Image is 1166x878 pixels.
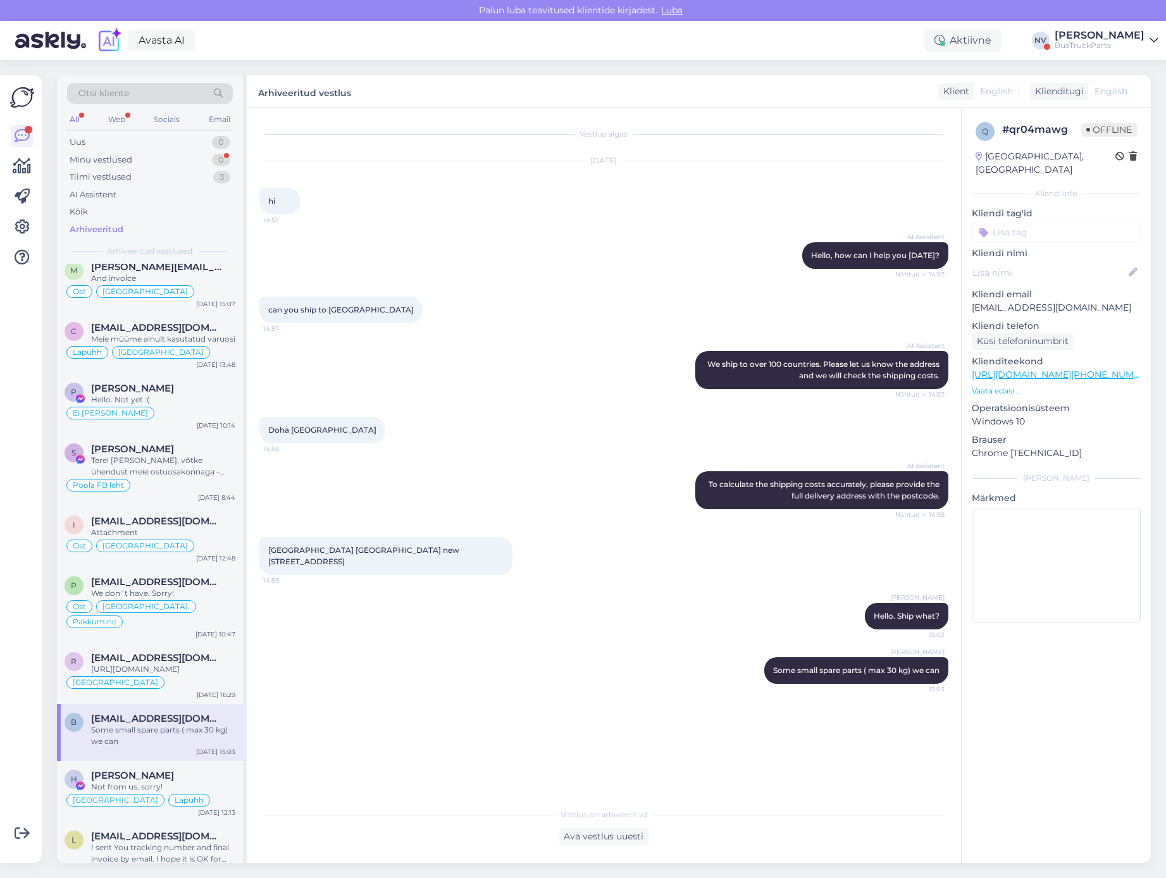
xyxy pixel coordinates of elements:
span: Seba Sędziak [91,443,174,455]
div: Not from us, sorry! [91,781,235,793]
span: Offline [1081,123,1137,137]
span: AI Assistent [897,341,945,350]
span: Poola FB leht [73,481,124,489]
span: buffalo3132@gmail.com [91,713,223,724]
span: Nähtud ✓ 14:57 [895,269,945,279]
span: Nähtud ✓ 14:57 [895,390,945,399]
span: Doha [GEOGRAPHIC_DATA] [268,425,376,435]
span: r [71,657,77,666]
span: [GEOGRAPHIC_DATA] [73,796,158,804]
span: Hubert Mazurek [91,770,174,781]
span: Lapuhh [73,349,102,356]
a: Avasta AI [128,30,195,51]
div: Socials [151,111,182,128]
div: Vestlus algas [259,128,948,140]
div: [DATE] 15:03 [196,747,235,757]
div: Tere! [PERSON_NAME], võtke ühendust meie ostuosakonnaga - [URL][DOMAIN_NAME]. [91,455,235,478]
span: [GEOGRAPHIC_DATA] [118,349,204,356]
img: Askly Logo [10,85,34,109]
div: [DATE] 12:13 [198,808,235,817]
div: We don´t have. Sorry! [91,588,235,599]
p: Vaata edasi ... [972,385,1141,397]
a: [PERSON_NAME]BusTruckParts [1055,30,1158,51]
div: BusTruckParts [1055,40,1144,51]
div: Kõik [70,206,88,218]
a: [URL][DOMAIN_NAME][PHONE_NUMBER] [972,369,1155,380]
span: AI Assistent [897,461,945,471]
div: # qr04mawg [1002,122,1081,137]
div: Tiimi vestlused [70,171,132,183]
div: And invoice [91,273,235,284]
span: Otsi kliente [78,87,129,100]
span: can you ship to [GEOGRAPHIC_DATA] [268,305,414,314]
span: [GEOGRAPHIC_DATA] [102,288,188,295]
div: [DATE] [259,155,948,166]
p: [EMAIL_ADDRESS][DOMAIN_NAME] [972,301,1141,314]
div: [PERSON_NAME] [1055,30,1144,40]
div: [GEOGRAPHIC_DATA], [GEOGRAPHIC_DATA] [976,150,1115,176]
p: Chrome [TECHNICAL_ID] [972,447,1141,460]
div: Hello. Not yet :( [91,394,235,405]
span: Nähtud ✓ 14:58 [895,510,945,519]
div: I sent You tracking number and final invoice by email. I hope it is OK for You! [91,842,235,865]
span: b [71,717,77,727]
span: Ost [73,603,86,610]
p: Kliendi email [972,288,1141,301]
div: Klienditugi [1030,85,1084,98]
span: P [71,387,77,397]
div: Web [106,111,128,128]
span: We ship to over 100 countries. Please let us know the address and we will check the shipping costs. [707,359,941,380]
span: [GEOGRAPHIC_DATA] [73,679,158,686]
span: 14:59 [263,576,311,585]
span: hi [268,196,275,206]
span: Mouss-78520@hotmail.fr [91,261,223,273]
span: Ei [PERSON_NAME] [73,409,148,417]
span: 14:58 [263,444,311,454]
input: Lisa nimi [972,266,1126,280]
div: AI Assistent [70,189,116,201]
span: 15:03 [897,684,945,694]
span: Hello. Ship what? [874,611,940,621]
span: 14:57 [263,324,311,333]
p: Kliendi telefon [972,319,1141,333]
span: Peter Franzén [91,383,174,394]
span: [PERSON_NAME] [890,647,945,657]
div: Klient [938,85,969,98]
div: [DATE] 10:14 [197,421,235,430]
span: H [71,774,77,784]
div: Küsi telefoninumbrit [972,333,1074,350]
p: Klienditeekond [972,355,1141,368]
p: Operatsioonisüsteem [972,402,1141,415]
span: 15:02 [897,630,945,640]
div: NV [1032,32,1050,49]
span: p [71,581,77,590]
span: q [982,127,988,136]
span: ruut@ltvprojekt.ee [91,652,223,664]
span: Lapuhh [175,796,204,804]
div: [DATE] 10:47 [195,629,235,639]
div: [DATE] 15:07 [196,299,235,309]
div: Arhiveeritud [70,223,123,236]
span: i [73,520,75,529]
div: [PERSON_NAME] [972,473,1141,484]
span: M [71,266,78,275]
div: 0 [212,136,230,149]
div: Ava vestlus uuesti [559,828,649,845]
p: Märkmed [972,492,1141,505]
span: l [72,835,77,844]
span: To calculate the shipping costs accurately, please provide the full delivery address with the pos... [709,479,941,500]
span: info@muehlmeister.de [91,516,223,527]
span: Pakkumine [73,618,116,626]
div: Uus [70,136,85,149]
span: prestenergy@gmail.com [91,576,223,588]
span: Arhiveeritud vestlused [108,245,193,257]
span: [GEOGRAPHIC_DATA] [102,542,188,550]
div: [DATE] 13:48 [196,360,235,369]
span: Hello, how can I help you [DATE]? [811,250,940,260]
div: [DATE] 8:44 [198,493,235,502]
span: [GEOGRAPHIC_DATA], [102,603,190,610]
div: All [67,111,82,128]
p: Windows 10 [972,415,1141,428]
span: C [71,326,77,336]
div: Some small spare parts ( max 30 kg) we can [91,724,235,747]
